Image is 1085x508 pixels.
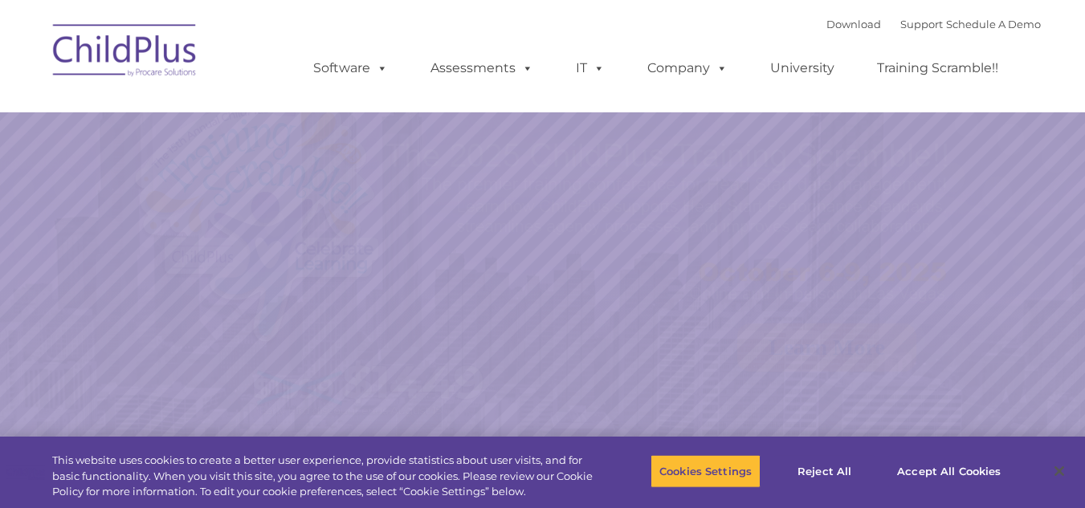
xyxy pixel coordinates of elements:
a: University [754,52,850,84]
a: Download [826,18,881,30]
a: Assessments [414,52,549,84]
a: IT [560,52,621,84]
button: Close [1042,453,1077,489]
a: Training Scramble!! [861,52,1014,84]
a: Company [631,52,744,84]
a: Schedule A Demo [946,18,1041,30]
button: Reject All [774,454,875,488]
a: Learn More [737,323,916,372]
a: Support [900,18,943,30]
font: | [826,18,1041,30]
a: Software [297,52,404,84]
img: ChildPlus by Procare Solutions [45,13,206,93]
button: Accept All Cookies [888,454,1010,488]
button: Cookies Settings [651,454,761,488]
div: This website uses cookies to create a better user experience, provide statistics about user visit... [52,453,597,500]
